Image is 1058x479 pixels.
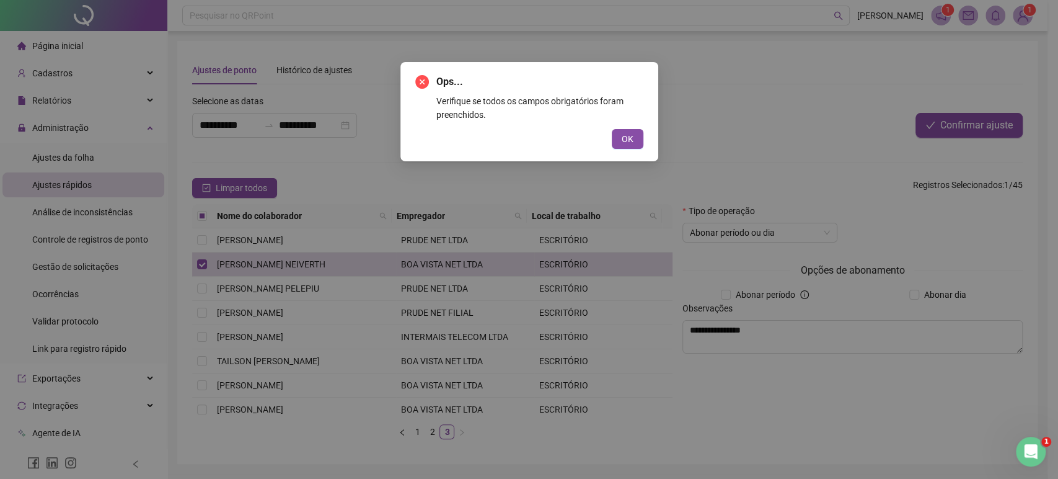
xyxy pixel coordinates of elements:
iframe: Intercom live chat [1016,437,1046,467]
span: Ops... [436,74,643,89]
button: OK [612,129,643,149]
span: OK [622,132,633,146]
div: Verifique se todos os campos obrigatórios foram preenchidos. [436,94,643,122]
span: close-circle [415,75,429,89]
span: 1 [1041,437,1051,447]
